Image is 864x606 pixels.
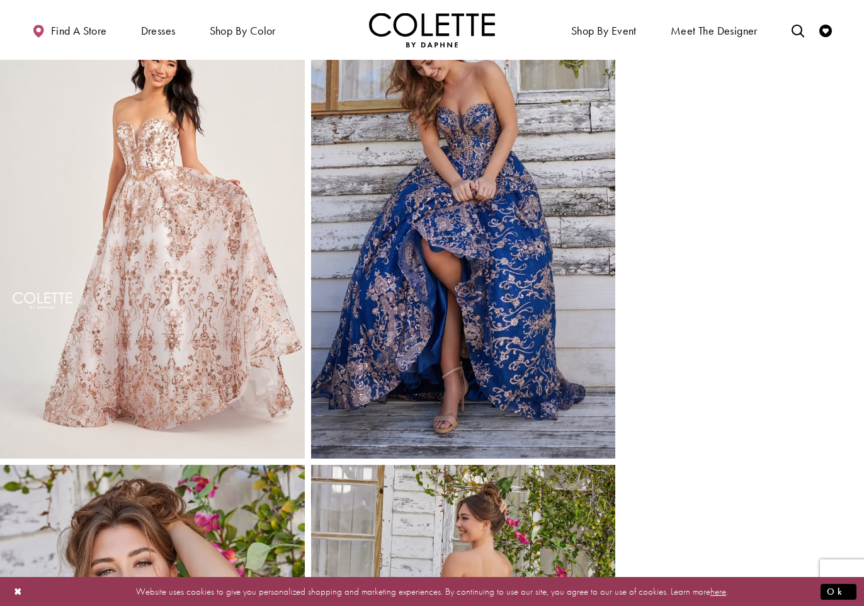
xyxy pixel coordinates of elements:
[710,585,726,597] a: here
[141,25,176,37] span: Dresses
[668,13,761,47] a: Meet the designer
[369,13,495,47] a: Visit Home Page
[568,13,640,47] span: Shop By Event
[91,583,773,600] p: Website uses cookies to give you personalized shopping and marketing experiences. By continuing t...
[671,25,758,37] span: Meet the designer
[369,13,495,47] img: Colette by Daphne
[210,25,276,37] span: Shop by color
[816,13,835,47] a: Check Wishlist
[138,13,179,47] span: Dresses
[51,25,107,37] span: Find a store
[311,2,616,459] img: Style CL5101 Colette by Daphne #5 Navy Blue/Gold picture
[207,13,279,47] span: Shop by color
[29,13,110,47] a: Find a store
[311,2,616,459] a: Full size Style CL5101 Colette by Daphne #5 Navy Blue/Gold picture
[788,13,807,47] a: Toggle search
[8,580,29,602] button: Close Dialog
[571,25,637,37] span: Shop By Event
[821,583,856,599] button: Submit Dialog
